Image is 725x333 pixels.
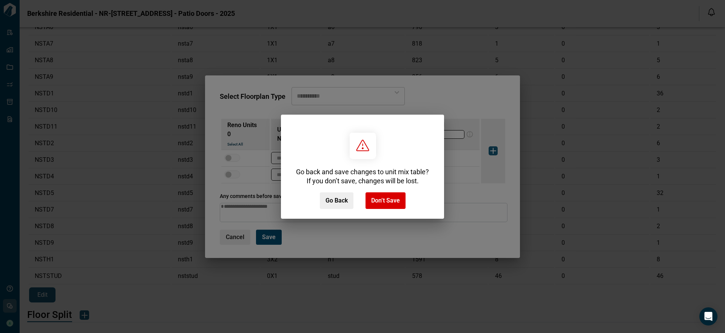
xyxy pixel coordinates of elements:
[320,192,353,209] button: Go back
[371,197,400,204] span: Don’t save
[366,192,406,209] button: Don’t save
[699,307,717,325] div: Open Intercom Messenger
[296,177,429,185] div: If you don’t save, changes will be lost.
[325,197,348,204] span: Go back
[296,168,429,185] span: Go back and save changes to unit mix table?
